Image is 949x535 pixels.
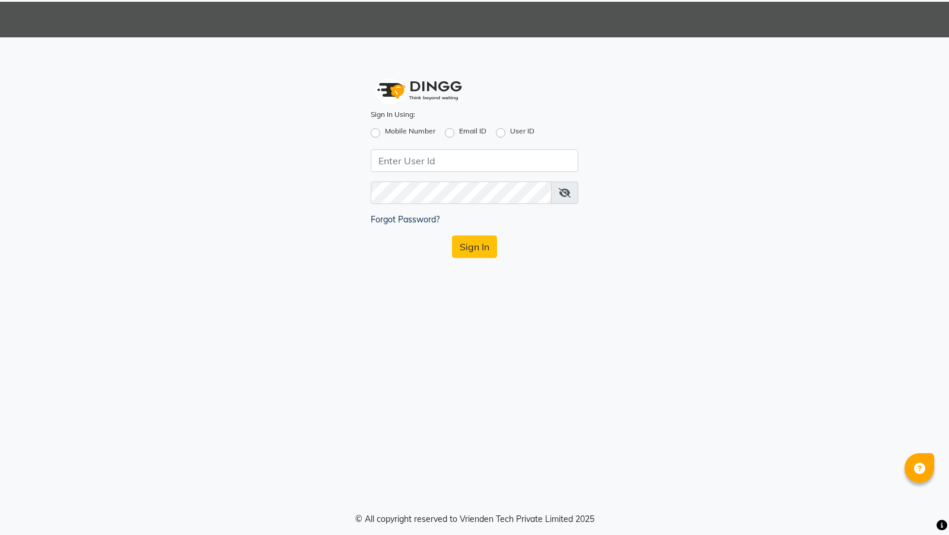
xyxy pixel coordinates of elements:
input: Username [371,149,578,172]
button: Sign In [452,235,497,258]
label: Sign In Using: [371,109,415,120]
iframe: chat widget [899,488,937,523]
label: Mobile Number [385,126,435,140]
img: logo1.svg [371,73,466,108]
input: Username [371,181,552,204]
label: User ID [510,126,534,140]
a: Forgot Password? [371,214,440,225]
label: Email ID [459,126,486,140]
